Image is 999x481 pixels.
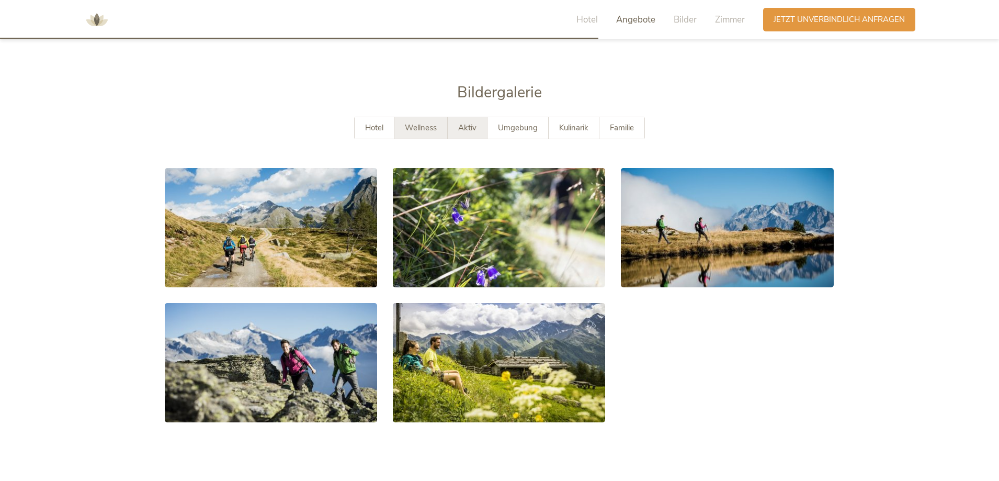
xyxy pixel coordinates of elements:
[715,14,745,26] span: Zimmer
[576,14,598,26] span: Hotel
[774,14,905,25] span: Jetzt unverbindlich anfragen
[616,14,655,26] span: Angebote
[405,122,437,133] span: Wellness
[457,82,542,103] span: Bildergalerie
[559,122,588,133] span: Kulinarik
[81,4,112,36] img: AMONTI & LUNARIS Wellnessresort
[81,16,112,23] a: AMONTI & LUNARIS Wellnessresort
[365,122,383,133] span: Hotel
[674,14,697,26] span: Bilder
[498,122,538,133] span: Umgebung
[610,122,634,133] span: Familie
[458,122,476,133] span: Aktiv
